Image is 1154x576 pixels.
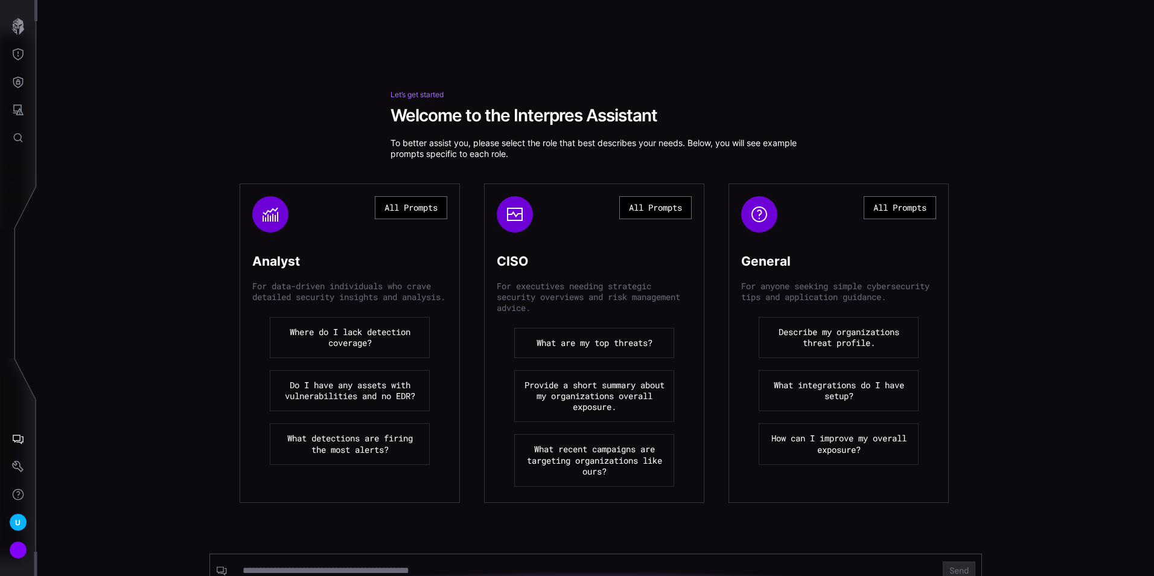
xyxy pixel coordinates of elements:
[759,317,919,358] button: Describe my organizations threat profile.
[391,138,801,159] p: To better assist you, please select the role that best describes your needs. Below, you will see ...
[619,196,692,232] a: All Prompts
[252,243,300,269] h2: Analyst
[1,508,36,536] button: U
[15,516,21,529] span: U
[252,281,447,302] p: For data-driven individuals who crave detailed security insights and analysis.
[270,317,430,358] button: Where do I lack detection coverage?
[514,328,674,358] button: What are my top threats?
[497,281,692,313] p: For executives needing strategic security overviews and risk management advice.
[514,370,674,423] button: Provide a short summary about my organizations overall exposure.
[514,434,674,487] button: What recent campaigns are targeting organizations like ours?
[391,91,801,99] div: Let’s get started
[759,370,919,411] button: What integrations do I have setup?
[741,243,791,269] h2: General
[619,196,692,219] button: All Prompts
[741,281,936,302] p: For anyone seeking simple cybersecurity tips and application guidance.
[391,105,801,126] h1: Welcome to the Interpres Assistant
[375,196,447,232] a: All Prompts
[864,196,936,219] button: All Prompts
[759,423,919,464] button: How can I improve my overall exposure?
[864,196,936,232] a: All Prompts
[270,423,430,464] button: What detections are firing the most alerts?
[270,370,430,411] button: Do I have any assets with vulnerabilities and no EDR?
[375,196,447,219] button: All Prompts
[497,243,528,269] h2: CISO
